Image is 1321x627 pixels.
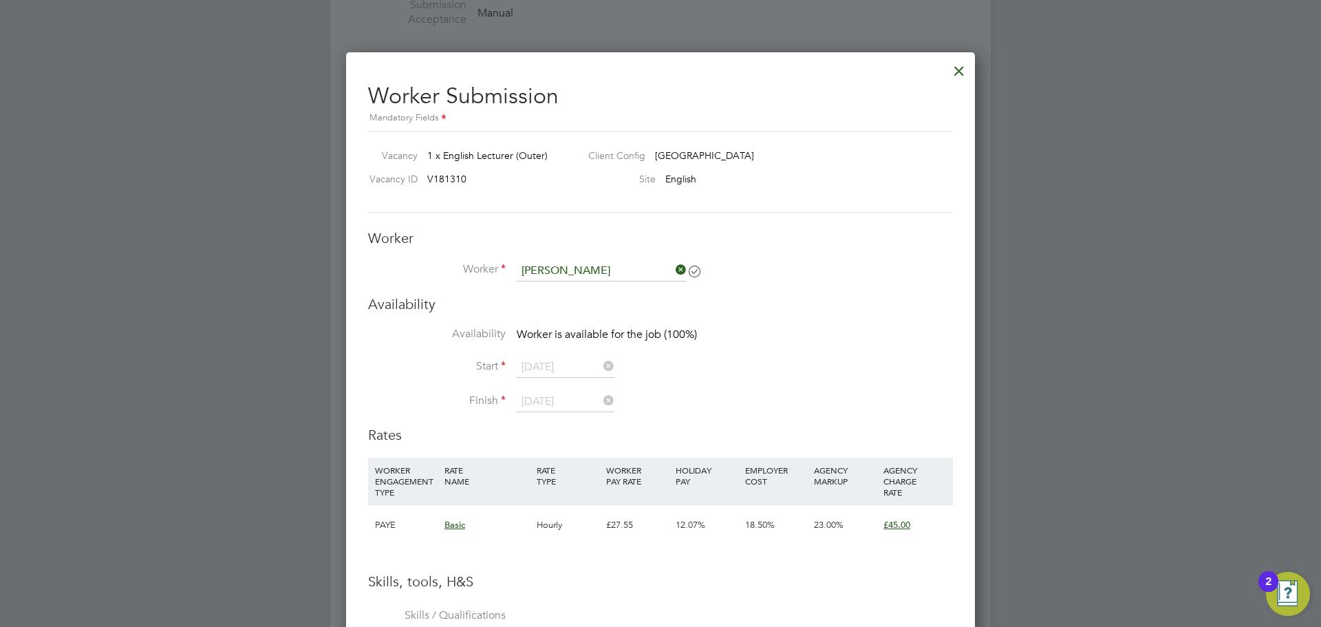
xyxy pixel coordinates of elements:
label: Vacancy [363,149,418,162]
span: English [665,173,696,185]
div: Mandatory Fields [368,111,953,126]
h3: Rates [368,426,953,444]
label: Skills / Qualifications [368,608,506,623]
h2: Worker Submission [368,72,953,126]
span: V181310 [427,173,466,185]
div: RATE TYPE [533,458,603,493]
input: Search for... [517,261,687,281]
label: Start [368,359,506,374]
span: Worker is available for the job (100%) [517,328,697,341]
div: AGENCY MARKUP [810,458,880,493]
h3: Availability [368,295,953,313]
div: HOLIDAY PAY [672,458,742,493]
span: 18.50% [745,519,775,531]
label: Finish [368,394,506,408]
span: 1 x English Lecturer (Outer) [427,149,548,162]
label: Vacancy ID [363,173,418,185]
div: PAYE [372,505,441,545]
span: 12.07% [676,519,705,531]
h3: Worker [368,229,953,247]
div: AGENCY CHARGE RATE [880,458,949,504]
span: Basic [444,519,465,531]
div: WORKER PAY RATE [603,458,672,493]
div: 2 [1265,582,1271,599]
input: Select one [517,357,614,378]
span: [GEOGRAPHIC_DATA] [655,149,754,162]
label: Worker [368,262,506,277]
div: Hourly [533,505,603,545]
label: Client Config [577,149,645,162]
span: 23.00% [814,519,844,531]
div: £27.55 [603,505,672,545]
label: Site [577,173,656,185]
span: £45.00 [883,519,910,531]
div: EMPLOYER COST [742,458,811,493]
h3: Skills, tools, H&S [368,573,953,591]
div: RATE NAME [441,458,533,493]
input: Select one [517,392,614,412]
button: Open Resource Center, 2 new notifications [1266,572,1310,616]
div: WORKER ENGAGEMENT TYPE [372,458,441,504]
label: Availability [368,327,506,341]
